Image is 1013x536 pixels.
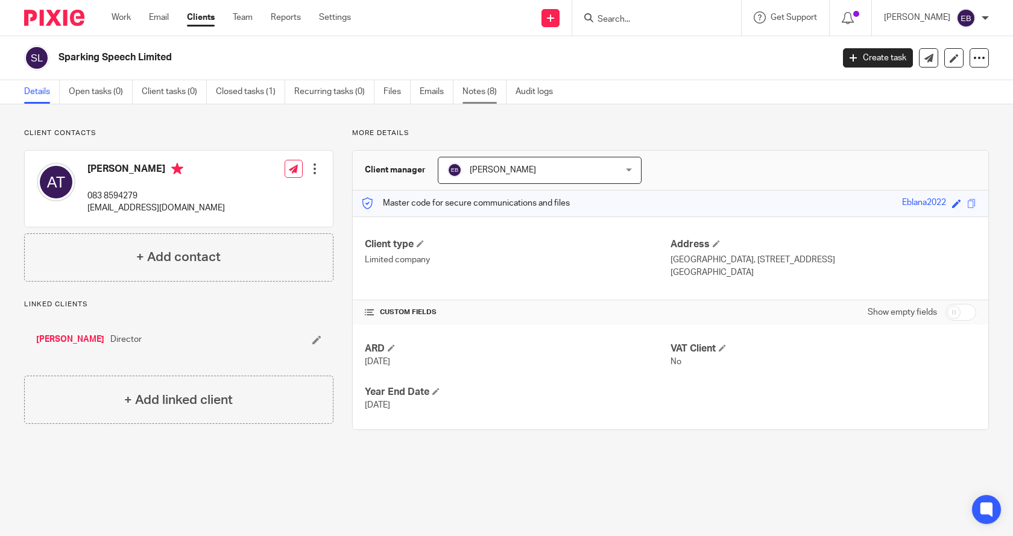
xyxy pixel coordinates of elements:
[24,45,49,71] img: svg%3E
[671,254,976,266] p: [GEOGRAPHIC_DATA], [STREET_ADDRESS]
[58,51,672,64] h2: Sparking Speech Limited
[447,163,462,177] img: svg%3E
[216,80,285,104] a: Closed tasks (1)
[365,342,671,355] h4: ARD
[112,11,131,24] a: Work
[671,358,681,366] span: No
[24,10,84,26] img: Pixie
[24,128,333,138] p: Client contacts
[365,358,390,366] span: [DATE]
[771,13,817,22] span: Get Support
[69,80,133,104] a: Open tasks (0)
[420,80,453,104] a: Emails
[187,11,215,24] a: Clients
[470,166,536,174] span: [PERSON_NAME]
[36,333,104,345] a: [PERSON_NAME]
[87,163,225,178] h4: [PERSON_NAME]
[671,342,976,355] h4: VAT Client
[671,238,976,251] h4: Address
[365,254,671,266] p: Limited company
[365,238,671,251] h4: Client type
[843,48,913,68] a: Create task
[319,11,351,24] a: Settings
[362,197,570,209] p: Master code for secure communications and files
[596,14,705,25] input: Search
[516,80,562,104] a: Audit logs
[671,266,976,279] p: [GEOGRAPHIC_DATA]
[110,333,142,345] span: Director
[383,80,411,104] a: Files
[365,401,390,409] span: [DATE]
[352,128,989,138] p: More details
[271,11,301,24] a: Reports
[87,202,225,214] p: [EMAIL_ADDRESS][DOMAIN_NAME]
[884,11,950,24] p: [PERSON_NAME]
[365,386,671,399] h4: Year End Date
[37,163,75,201] img: svg%3E
[87,190,225,202] p: 083 8594279
[142,80,207,104] a: Client tasks (0)
[868,306,937,318] label: Show empty fields
[24,80,60,104] a: Details
[956,8,976,28] img: svg%3E
[24,300,333,309] p: Linked clients
[462,80,506,104] a: Notes (8)
[294,80,374,104] a: Recurring tasks (0)
[149,11,169,24] a: Email
[365,164,426,176] h3: Client manager
[124,391,233,409] h4: + Add linked client
[136,248,221,266] h4: + Add contact
[365,307,671,317] h4: CUSTOM FIELDS
[902,197,946,210] div: Eblana2022
[171,163,183,175] i: Primary
[233,11,253,24] a: Team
